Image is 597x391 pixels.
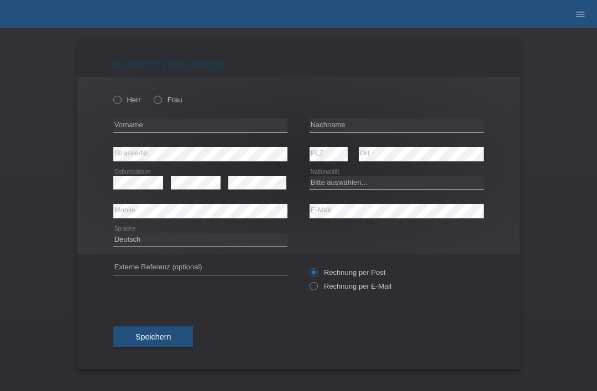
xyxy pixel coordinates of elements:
input: Frau [154,96,161,103]
button: Speichern [113,326,193,347]
label: Herr [113,96,141,104]
input: Rechnung per Post [310,268,317,282]
h1: Kund*in hinzufügen [113,58,484,71]
a: menu [569,11,591,17]
span: Speichern [135,332,171,341]
label: Rechnung per Post [310,268,385,277]
input: Herr [113,96,121,103]
i: menu [575,9,586,20]
label: Frau [154,96,182,104]
input: Rechnung per E-Mail [310,282,317,296]
label: Rechnung per E-Mail [310,282,391,290]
